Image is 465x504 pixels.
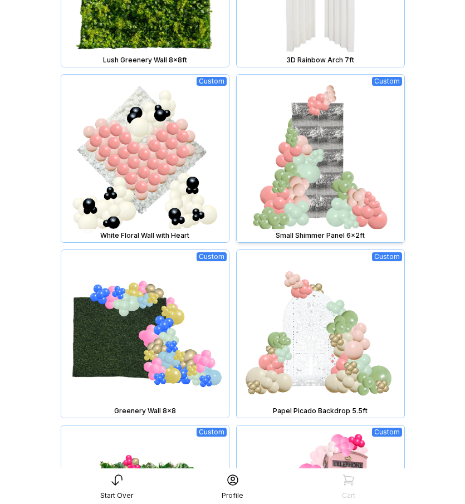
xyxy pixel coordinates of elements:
[372,428,402,437] div: Custom
[63,407,227,415] div: Greenery Wall 8x8
[197,428,227,437] div: Custom
[63,56,227,65] div: Lush Greenery Wall 8x8ft
[372,252,402,261] div: Custom
[63,231,227,240] div: White Floral Wall with Heart
[237,75,404,242] img: Small Shimmer Panel 6x2ft
[100,491,133,500] div: Start Over
[222,491,243,500] div: Profile
[372,77,402,86] div: Custom
[239,231,402,240] div: Small Shimmer Panel 6x2ft
[61,75,229,242] img: White Floral Wall with Heart
[239,56,402,65] div: 3D Rainbow Arch 7ft
[61,250,229,418] img: Greenery Wall 8x8
[197,77,227,86] div: Custom
[237,250,404,418] img: Papel Picado Backdrop 5.5ft
[197,252,227,261] div: Custom
[239,407,402,415] div: Papel Picado Backdrop 5.5ft
[342,491,355,500] div: Cart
